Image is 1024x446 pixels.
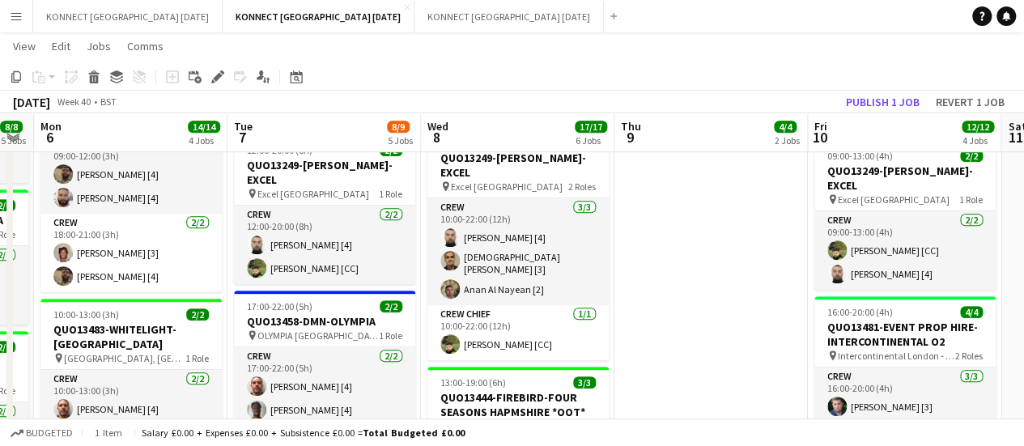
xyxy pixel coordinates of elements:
[6,36,42,57] a: View
[812,128,827,147] span: 10
[388,134,413,147] div: 5 Jobs
[234,119,253,134] span: Tue
[839,91,926,113] button: Publish 1 job
[929,91,1011,113] button: Revert 1 job
[363,427,465,439] span: Total Budgeted £0.00
[33,1,223,32] button: KONNECT [GEOGRAPHIC_DATA] [DATE]
[380,300,402,312] span: 2/2
[142,427,465,439] div: Salary £0.00 + Expenses £0.00 + Subsistence £0.00 =
[573,376,596,389] span: 3/3
[387,121,410,133] span: 8/9
[234,314,415,329] h3: QUO13458-DMN-OLYMPIA
[185,352,209,364] span: 1 Role
[427,305,609,360] app-card-role: Crew Chief1/110:00-22:00 (12h)[PERSON_NAME] [CC]
[45,36,77,57] a: Edit
[379,329,402,342] span: 1 Role
[827,306,893,318] span: 16:00-20:00 (4h)
[186,308,209,321] span: 2/2
[379,188,402,200] span: 1 Role
[100,96,117,108] div: BST
[40,119,62,134] span: Mon
[427,151,609,180] h3: QUO13249-[PERSON_NAME]-EXCEL
[576,134,606,147] div: 6 Jobs
[234,134,415,284] app-job-card: 12:00-20:00 (8h)2/2QUO13249-[PERSON_NAME]-EXCEL Excel [GEOGRAPHIC_DATA]1 RoleCrew2/212:00-20:00 (...
[234,347,415,426] app-card-role: Crew2/217:00-22:00 (5h)[PERSON_NAME] [4][PERSON_NAME] [4]
[621,119,641,134] span: Thu
[87,39,111,53] span: Jobs
[962,134,993,147] div: 4 Jobs
[962,121,994,133] span: 12/12
[827,150,893,162] span: 09:00-13:00 (4h)
[232,128,253,147] span: 7
[814,211,996,290] app-card-role: Crew2/209:00-13:00 (4h)[PERSON_NAME] [CC][PERSON_NAME] [4]
[960,306,983,318] span: 4/4
[838,350,955,362] span: Intercontinental London - [GEOGRAPHIC_DATA], [STREET_ADDRESS]
[40,64,222,292] app-job-card: 09:00-21:00 (12h)4/4QUO13451-FIREBIRD-UNCOMMON Uncommon, [STREET_ADDRESS]2 RolesCrew2/209:00-12:0...
[257,188,369,200] span: Excel [GEOGRAPHIC_DATA]
[40,322,222,351] h3: QUO13483-WHITELIGHT-[GEOGRAPHIC_DATA]
[234,291,415,426] app-job-card: 17:00-22:00 (5h)2/2QUO13458-DMN-OLYMPIA OLYMPIA [GEOGRAPHIC_DATA]1 RoleCrew2/217:00-22:00 (5h)[PE...
[814,320,996,349] h3: QUO13481-EVENT PROP HIRE-INTERCONTINENTAL O2
[26,427,73,439] span: Budgeted
[8,424,75,442] button: Budgeted
[234,158,415,187] h3: QUO13249-[PERSON_NAME]-EXCEL
[618,128,641,147] span: 9
[814,164,996,193] h3: QUO13249-[PERSON_NAME]-EXCEL
[40,214,222,292] app-card-role: Crew2/218:00-21:00 (3h)[PERSON_NAME] [3][PERSON_NAME] [4]
[775,134,800,147] div: 2 Jobs
[774,121,797,133] span: 4/4
[53,96,94,108] span: Week 40
[814,119,827,134] span: Fri
[838,193,950,206] span: Excel [GEOGRAPHIC_DATA]
[814,140,996,290] app-job-card: 09:00-13:00 (4h)2/2QUO13249-[PERSON_NAME]-EXCEL Excel [GEOGRAPHIC_DATA]1 RoleCrew2/209:00-13:00 (...
[13,39,36,53] span: View
[427,127,609,360] app-job-card: 10:00-22:00 (12h)4/4QUO13249-[PERSON_NAME]-EXCEL Excel [GEOGRAPHIC_DATA]2 RolesCrew3/310:00-22:00...
[414,1,604,32] button: KONNECT [GEOGRAPHIC_DATA] [DATE]
[127,39,164,53] span: Comms
[568,181,596,193] span: 2 Roles
[257,329,379,342] span: OLYMPIA [GEOGRAPHIC_DATA]
[13,94,50,110] div: [DATE]
[89,427,128,439] span: 1 item
[223,1,414,32] button: KONNECT [GEOGRAPHIC_DATA] [DATE]
[38,128,62,147] span: 6
[425,128,448,147] span: 8
[451,181,563,193] span: Excel [GEOGRAPHIC_DATA]
[52,39,70,53] span: Edit
[959,193,983,206] span: 1 Role
[53,308,119,321] span: 10:00-13:00 (3h)
[188,121,220,133] span: 14/14
[427,390,609,419] h3: QUO13444-FIREBIRD-FOUR SEASONS HAPMSHIRE *OOT*
[121,36,170,57] a: Comms
[427,198,609,305] app-card-role: Crew3/310:00-22:00 (12h)[PERSON_NAME] [4][DEMOGRAPHIC_DATA][PERSON_NAME] [3]Anan Al Nayean [2]
[80,36,117,57] a: Jobs
[247,300,312,312] span: 17:00-22:00 (5h)
[40,135,222,214] app-card-role: Crew2/209:00-12:00 (3h)[PERSON_NAME] [4][PERSON_NAME] [4]
[189,134,219,147] div: 4 Jobs
[64,352,185,364] span: [GEOGRAPHIC_DATA], [GEOGRAPHIC_DATA], [GEOGRAPHIC_DATA], [GEOGRAPHIC_DATA]
[960,150,983,162] span: 2/2
[1,134,26,147] div: 5 Jobs
[575,121,607,133] span: 17/17
[234,206,415,284] app-card-role: Crew2/212:00-20:00 (8h)[PERSON_NAME] [4][PERSON_NAME] [CC]
[955,350,983,362] span: 2 Roles
[440,376,506,389] span: 13:00-19:00 (6h)
[427,119,448,134] span: Wed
